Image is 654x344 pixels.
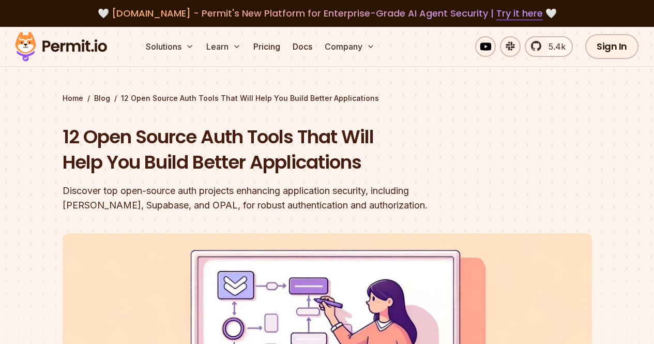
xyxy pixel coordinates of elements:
span: 5.4k [542,40,566,53]
a: Blog [94,93,110,103]
button: Company [321,36,379,57]
h1: 12 Open Source Auth Tools That Will Help You Build Better Applications [63,124,460,175]
a: 5.4k [525,36,573,57]
img: Permit logo [10,29,112,64]
div: / / [63,93,592,103]
a: Sign In [585,34,638,59]
div: 🤍 🤍 [25,6,629,21]
a: Docs [288,36,316,57]
button: Solutions [142,36,198,57]
a: Try it here [496,7,543,20]
a: Home [63,93,83,103]
button: Learn [202,36,245,57]
a: Pricing [249,36,284,57]
span: [DOMAIN_NAME] - Permit's New Platform for Enterprise-Grade AI Agent Security | [112,7,543,20]
div: Discover top open-source auth projects enhancing application security, including [PERSON_NAME], S... [63,184,460,213]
